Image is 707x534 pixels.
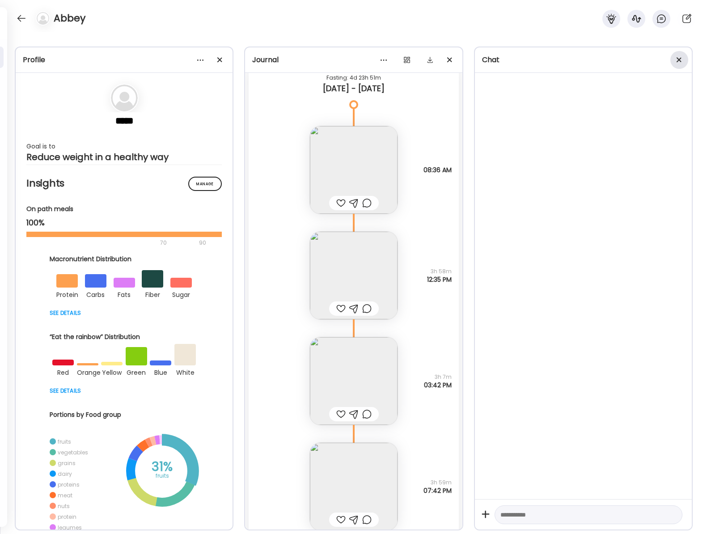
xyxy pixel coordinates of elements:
[482,55,685,65] div: Chat
[310,126,398,214] img: images%2FAxnmMRGP8qZAaql6XJos2q1xv5T2%2Fp6Kba4KAm7fM9WODXaQH%2FpCaTxNlRF4L4KoWWmfa9_240
[23,55,225,65] div: Profile
[26,152,222,162] div: Reduce weight in a healthy way
[310,232,398,319] img: images%2FAxnmMRGP8qZAaql6XJos2q1xv5T2%2FkDBYZzeo5faigmRJX7eg%2FIRFlcC7QA9JJGhHUtMpV_240
[111,85,138,111] img: bg-avatar-default.svg
[142,288,163,300] div: fiber
[58,449,88,456] div: vegetables
[174,365,196,378] div: white
[77,365,98,378] div: orange
[150,365,171,378] div: blue
[58,524,82,531] div: legumes
[52,365,74,378] div: red
[58,492,72,499] div: meat
[26,237,196,248] div: 70
[423,479,452,487] span: 3h 59m
[26,177,222,190] h2: Insights
[58,513,76,521] div: protein
[58,481,80,488] div: proteins
[170,288,192,300] div: sugar
[427,267,452,275] span: 3h 58m
[256,83,451,94] div: [DATE] - [DATE]
[114,288,135,300] div: fats
[423,166,452,174] span: 08:36 AM
[188,177,222,191] div: Manage
[252,55,455,65] div: Journal
[58,470,72,478] div: dairy
[140,470,185,481] div: fruits
[140,462,185,472] div: 31%
[126,365,147,378] div: green
[54,11,85,25] h4: Abbey
[50,332,199,342] div: “Eat the rainbow” Distribution
[424,381,452,389] span: 03:42 PM
[310,443,398,530] img: images%2FAxnmMRGP8qZAaql6XJos2q1xv5T2%2FKxUzs0jCe2p6Sd9kTAnf%2Fwy4pGIaxsrbmTqtXcaA3_240
[58,459,76,467] div: grains
[56,288,78,300] div: protein
[58,438,71,445] div: fruits
[58,502,70,510] div: nuts
[37,12,49,25] img: bg-avatar-default.svg
[427,275,452,284] span: 12:35 PM
[101,365,123,378] div: yellow
[198,237,207,248] div: 90
[424,373,452,381] span: 3h 7m
[256,72,451,83] div: Fasting: 4d 23h 51m
[50,410,199,420] div: Portions by Food group
[26,204,222,214] div: On path meals
[310,337,398,425] img: images%2FAxnmMRGP8qZAaql6XJos2q1xv5T2%2FZuy55LIK0U1udllbkCb0%2FA56jlvHV3Bo7PYgNZXce_240
[85,288,106,300] div: carbs
[50,254,199,264] div: Macronutrient Distribution
[26,141,222,152] div: Goal is to
[26,217,222,228] div: 100%
[423,487,452,495] span: 07:42 PM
